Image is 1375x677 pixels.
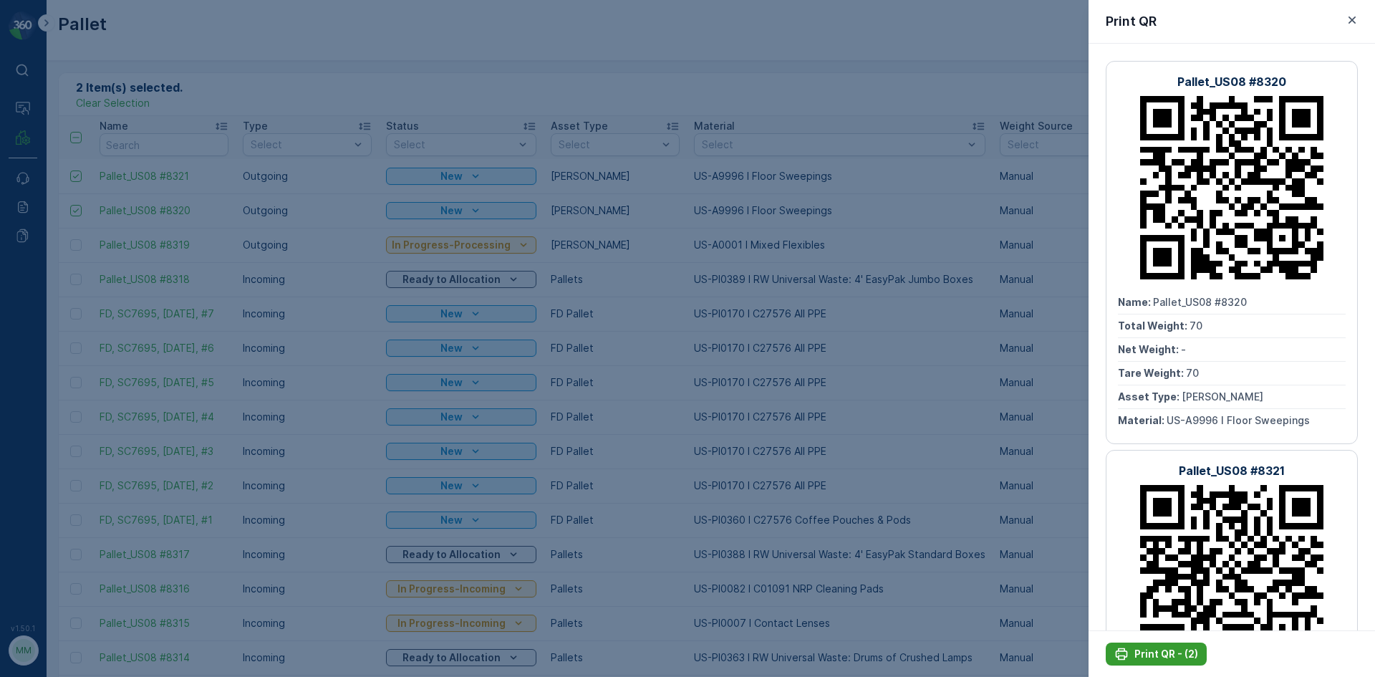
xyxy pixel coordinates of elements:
p: Pallet_US08 #8319 [633,12,740,29]
span: Asset Type : [1118,390,1182,403]
span: 35 [80,306,92,318]
p: Pallet_US08 #8321 [1179,462,1285,479]
span: Total Weight : [12,259,84,271]
p: Print QR [1106,11,1157,32]
span: Pallet_US08 #8319 [47,235,139,247]
span: Asset Type : [12,330,76,342]
span: Pallet_US08 #8320 [1153,296,1247,308]
span: Tare Weight : [1118,367,1186,379]
span: Name : [12,235,47,247]
button: Print QR - (2) [1106,643,1207,666]
p: Print QR - (2) [1134,647,1198,661]
span: Material : [1118,414,1167,426]
span: Net Weight : [1118,343,1181,355]
span: Name : [1118,296,1153,308]
span: [PERSON_NAME] [76,330,158,342]
span: Total Weight : [1118,320,1190,332]
span: US-A0001 I Mixed Flexibles [61,353,198,365]
span: US-A9996 I Floor Sweepings [1167,414,1310,426]
span: - [75,282,80,294]
span: Tare Weight : [12,306,80,318]
span: - [1181,343,1186,355]
span: Net Weight : [12,282,75,294]
span: 70 [1186,367,1199,379]
span: 35 [84,259,96,271]
p: Pallet_US08 #8320 [1177,73,1286,90]
span: Material : [12,353,61,365]
span: 70 [1190,320,1202,332]
span: [PERSON_NAME] [1182,390,1263,403]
